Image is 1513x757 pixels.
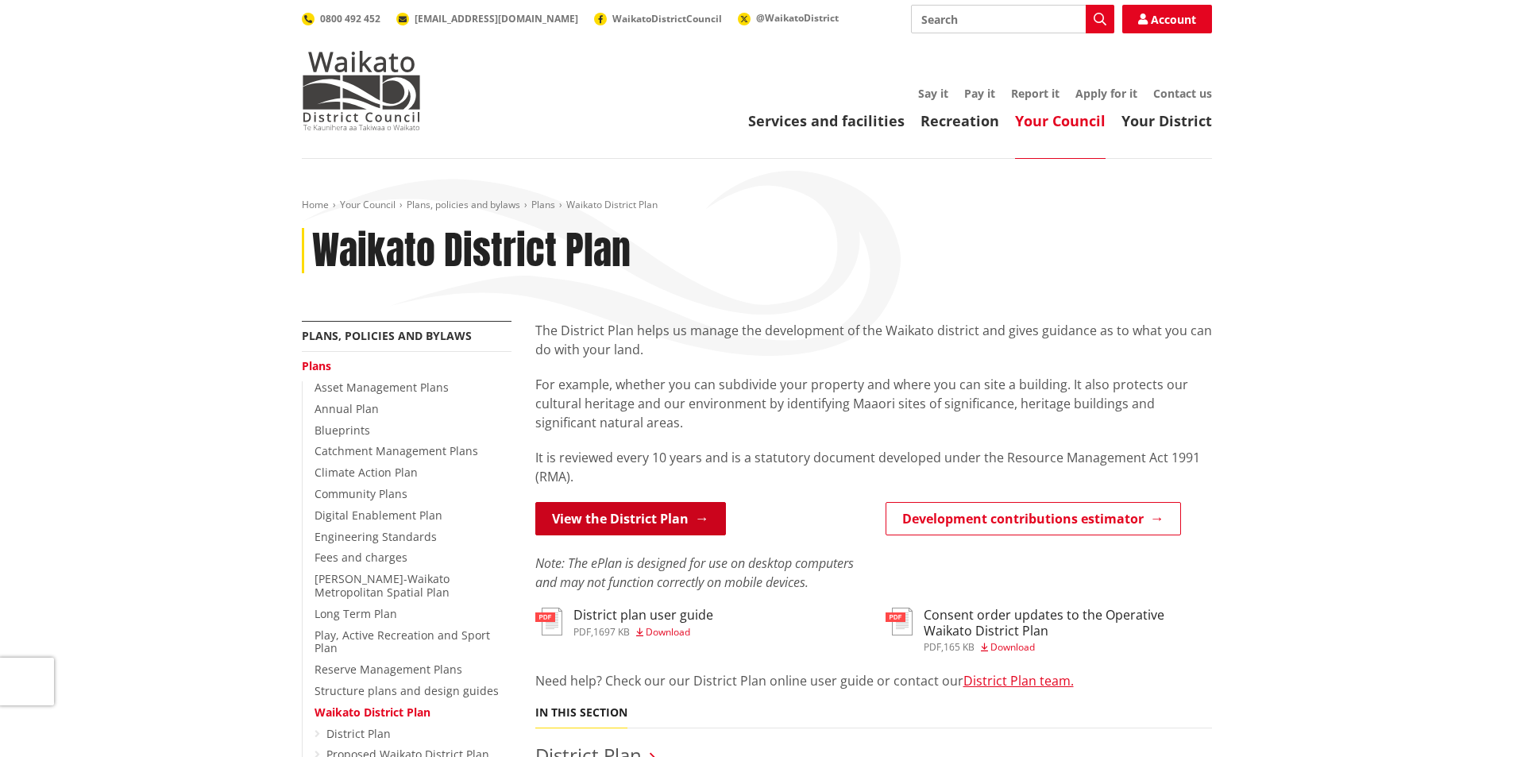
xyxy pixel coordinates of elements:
a: Contact us [1153,86,1212,101]
p: The District Plan helps us manage the development of the Waikato district and gives guidance as t... [535,321,1212,359]
iframe: Messenger Launcher [1440,690,1497,747]
h3: District plan user guide [573,608,713,623]
a: Community Plans [315,486,407,501]
a: @WaikatoDistrict [738,11,839,25]
a: WaikatoDistrictCouncil [594,12,722,25]
a: View the District Plan [535,502,726,535]
a: Blueprints [315,423,370,438]
input: Search input [911,5,1114,33]
a: Apply for it [1075,86,1137,101]
span: pdf [573,625,591,639]
span: @WaikatoDistrict [756,11,839,25]
a: 0800 492 452 [302,12,380,25]
a: Catchment Management Plans [315,443,478,458]
a: District Plan [326,726,391,741]
span: Download [990,640,1035,654]
a: Pay it [964,86,995,101]
h3: Consent order updates to the Operative Waikato District Plan [924,608,1212,638]
a: Climate Action Plan [315,465,418,480]
a: Say it [918,86,948,101]
a: District Plan team. [963,672,1074,689]
span: 0800 492 452 [320,12,380,25]
a: Fees and charges [315,550,407,565]
a: Annual Plan [315,401,379,416]
a: [EMAIL_ADDRESS][DOMAIN_NAME] [396,12,578,25]
a: Recreation [921,111,999,130]
span: 165 KB [944,640,975,654]
a: Consent order updates to the Operative Waikato District Plan pdf,165 KB Download [886,608,1212,651]
img: document-pdf.svg [535,608,562,635]
a: Plans [302,358,331,373]
p: Need help? Check our our District Plan online user guide or contact our [535,671,1212,690]
a: Report it [1011,86,1059,101]
a: Engineering Standards [315,529,437,544]
a: Play, Active Recreation and Sport Plan [315,628,490,656]
span: Download [646,625,690,639]
h1: Waikato District Plan [312,228,631,274]
a: Long Term Plan [315,606,397,621]
a: Structure plans and design guides [315,683,499,698]
span: 1697 KB [593,625,630,639]
a: Plans, policies and bylaws [302,328,472,343]
a: Plans [531,198,555,211]
a: Your District [1121,111,1212,130]
a: Digital Enablement Plan [315,508,442,523]
a: [PERSON_NAME]-Waikato Metropolitan Spatial Plan [315,571,450,600]
a: Account [1122,5,1212,33]
img: document-pdf.svg [886,608,913,635]
a: Asset Management Plans [315,380,449,395]
a: Plans, policies and bylaws [407,198,520,211]
h5: In this section [535,706,627,720]
a: Reserve Management Plans [315,662,462,677]
p: It is reviewed every 10 years and is a statutory document developed under the Resource Management... [535,448,1212,486]
span: pdf [924,640,941,654]
a: Development contributions estimator [886,502,1181,535]
span: WaikatoDistrictCouncil [612,12,722,25]
span: Waikato District Plan [566,198,658,211]
a: Home [302,198,329,211]
a: District plan user guide pdf,1697 KB Download [535,608,713,636]
img: Waikato District Council - Te Kaunihera aa Takiwaa o Waikato [302,51,421,130]
a: Your Council [1015,111,1106,130]
em: Note: The ePlan is designed for use on desktop computers and may not function correctly on mobile... [535,554,854,591]
a: Services and facilities [748,111,905,130]
a: Waikato District Plan [315,705,430,720]
div: , [573,628,713,637]
span: [EMAIL_ADDRESS][DOMAIN_NAME] [415,12,578,25]
div: , [924,643,1212,652]
a: Your Council [340,198,396,211]
p: For example, whether you can subdivide your property and where you can site a building. It also p... [535,375,1212,432]
nav: breadcrumb [302,199,1212,212]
